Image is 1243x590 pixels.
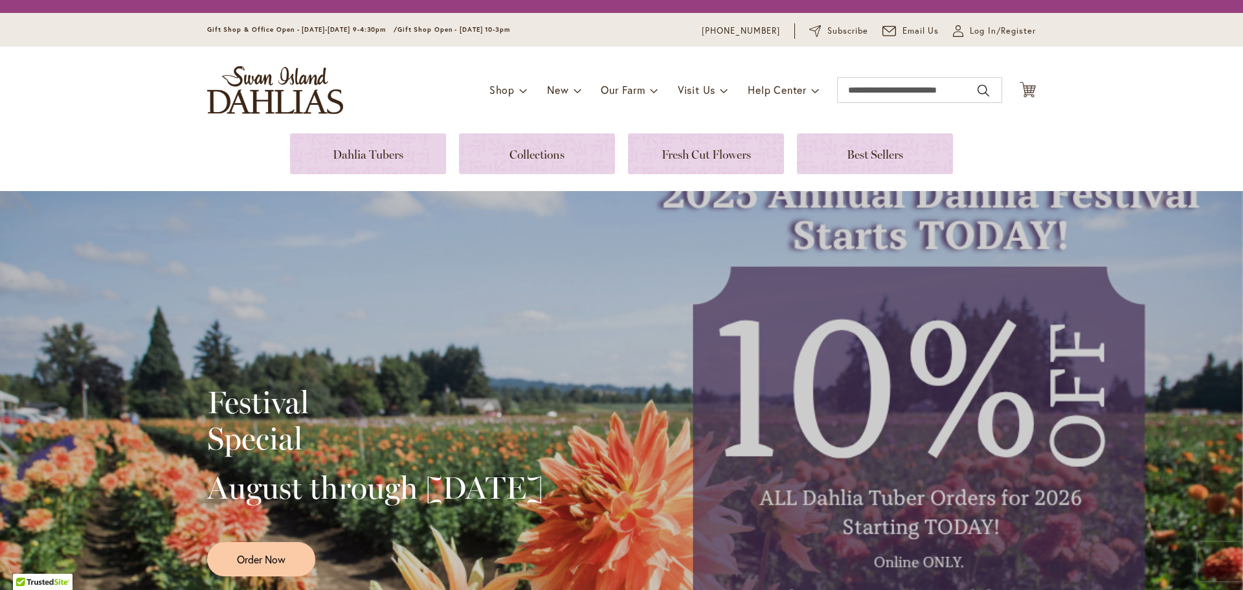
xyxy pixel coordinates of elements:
a: store logo [207,66,343,114]
span: Email Us [902,25,939,38]
span: Visit Us [678,83,715,96]
span: Gift Shop & Office Open - [DATE]-[DATE] 9-4:30pm / [207,25,398,34]
span: New [547,83,568,96]
a: Subscribe [809,25,868,38]
span: Shop [489,83,515,96]
span: Subscribe [827,25,868,38]
span: Log In/Register [970,25,1036,38]
a: Log In/Register [953,25,1036,38]
span: Our Farm [601,83,645,96]
a: [PHONE_NUMBER] [702,25,780,38]
a: Email Us [882,25,939,38]
span: Gift Shop Open - [DATE] 10-3pm [398,25,510,34]
h2: August through [DATE] [207,470,543,506]
button: Search [978,80,989,101]
span: Help Center [748,83,807,96]
h2: Festival Special [207,384,543,457]
a: Order Now [207,542,315,576]
span: Order Now [237,552,286,567]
